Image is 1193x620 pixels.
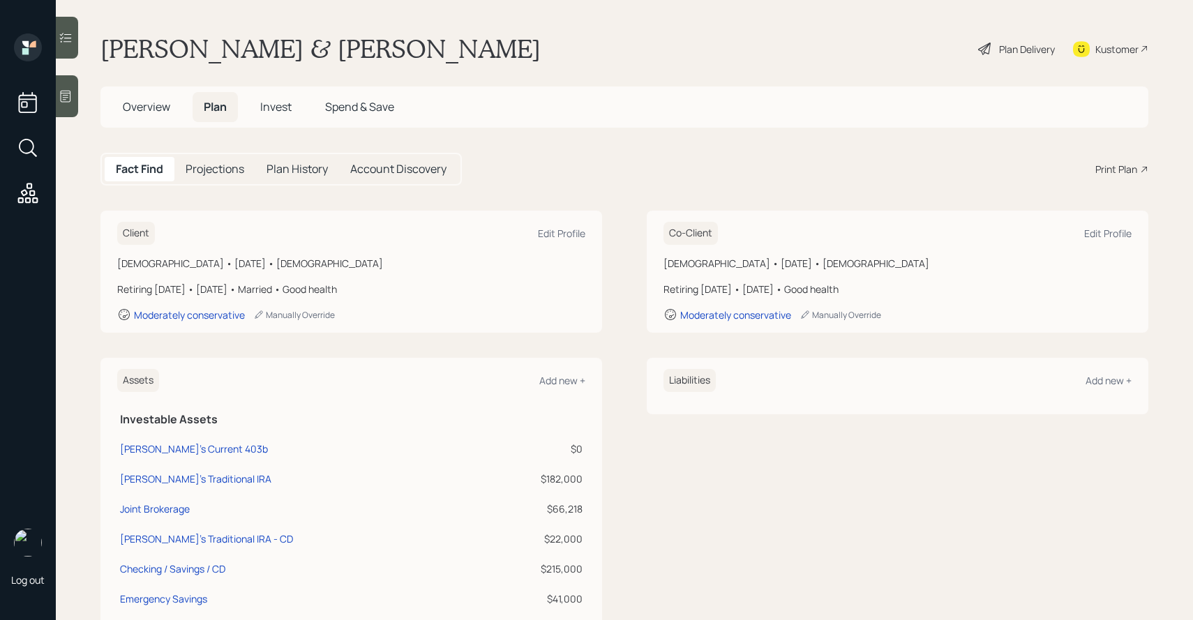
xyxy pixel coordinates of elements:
[350,162,447,176] h5: Account Discovery
[11,573,45,587] div: Log out
[663,256,1132,271] div: [DEMOGRAPHIC_DATA] • [DATE] • [DEMOGRAPHIC_DATA]
[120,413,583,426] h5: Investable Assets
[663,369,716,392] h6: Liabilities
[117,256,585,271] div: [DEMOGRAPHIC_DATA] • [DATE] • [DEMOGRAPHIC_DATA]
[120,471,271,486] div: [PERSON_NAME]'s Traditional IRA
[663,282,1132,296] div: Retiring [DATE] • [DATE] • Good health
[116,162,163,176] h5: Fact Find
[800,309,881,321] div: Manually Override
[253,309,335,321] div: Manually Override
[120,501,190,516] div: Joint Brokerage
[1095,162,1137,176] div: Print Plan
[486,471,583,486] div: $182,000
[186,162,244,176] h5: Projections
[680,308,791,322] div: Moderately conservative
[1095,42,1139,56] div: Kustomer
[117,282,585,296] div: Retiring [DATE] • [DATE] • Married • Good health
[325,99,394,114] span: Spend & Save
[663,222,718,245] h6: Co-Client
[486,561,583,576] div: $215,000
[120,591,207,606] div: Emergency Savings
[120,531,293,546] div: [PERSON_NAME]'s Traditional IRA - CD
[117,369,159,392] h6: Assets
[486,531,583,546] div: $22,000
[120,441,268,456] div: [PERSON_NAME]'s Current 403b
[267,162,328,176] h5: Plan History
[999,42,1055,56] div: Plan Delivery
[486,501,583,516] div: $66,218
[14,529,42,557] img: sami-boghos-headshot.png
[1086,374,1132,387] div: Add new +
[486,441,583,456] div: $0
[117,222,155,245] h6: Client
[486,591,583,606] div: $41,000
[1084,227,1132,240] div: Edit Profile
[120,561,225,576] div: Checking / Savings / CD
[539,374,585,387] div: Add new +
[260,99,292,114] span: Invest
[100,33,541,64] h1: [PERSON_NAME] & [PERSON_NAME]
[134,308,245,322] div: Moderately conservative
[204,99,227,114] span: Plan
[538,227,585,240] div: Edit Profile
[123,99,170,114] span: Overview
